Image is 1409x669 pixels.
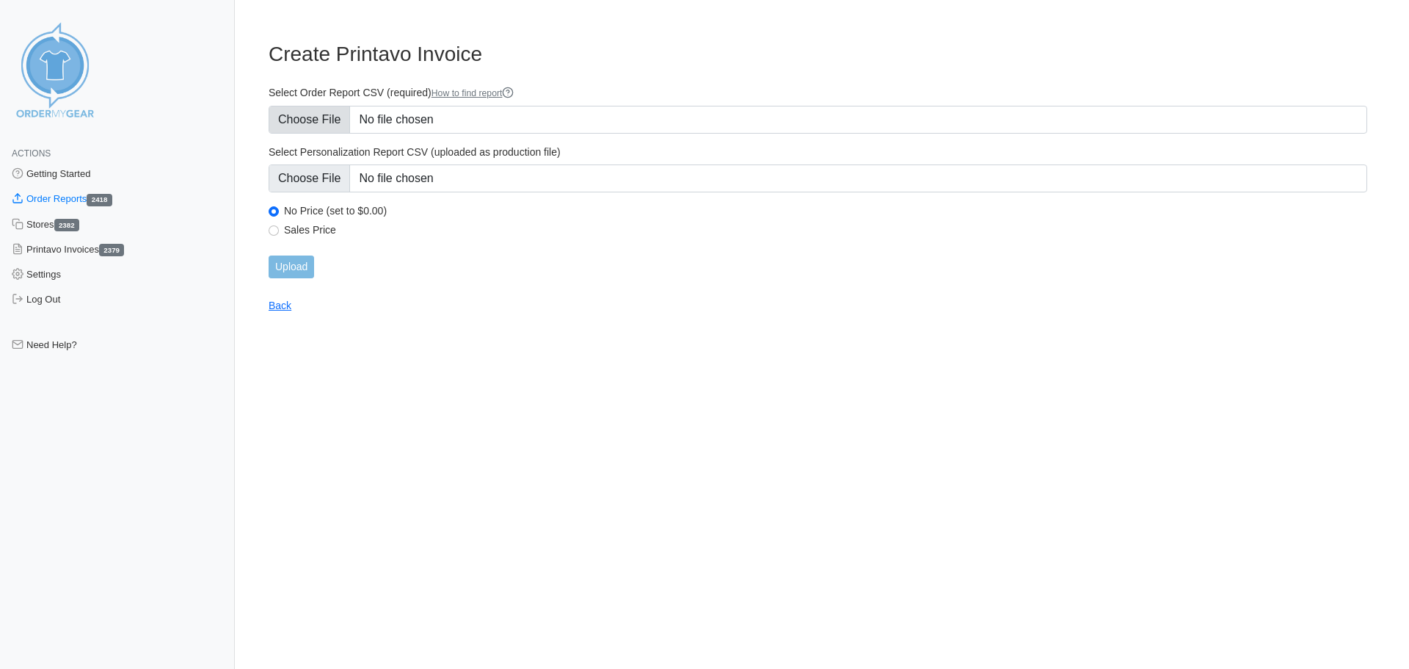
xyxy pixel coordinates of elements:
[87,194,112,206] span: 2418
[432,88,514,98] a: How to find report
[284,204,1367,217] label: No Price (set to $0.00)
[269,300,291,311] a: Back
[284,223,1367,236] label: Sales Price
[269,86,1367,100] label: Select Order Report CSV (required)
[54,219,79,231] span: 2382
[269,256,314,278] input: Upload
[269,145,1367,159] label: Select Personalization Report CSV (uploaded as production file)
[99,244,124,256] span: 2379
[269,42,1367,67] h3: Create Printavo Invoice
[12,148,51,159] span: Actions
